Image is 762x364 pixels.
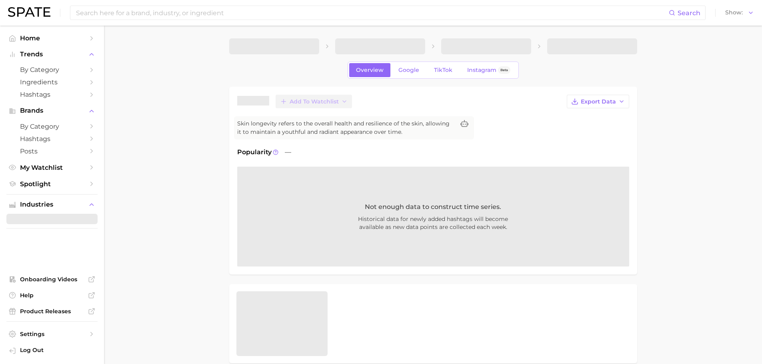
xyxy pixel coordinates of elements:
button: Trends [6,48,98,60]
span: Spotlight [20,180,84,188]
span: Not enough data to construct time series. [365,202,501,212]
span: Trends [20,51,84,58]
span: Search [678,9,700,17]
a: Google [392,63,426,77]
span: Product Releases [20,308,84,315]
span: Google [398,67,419,74]
span: Export Data [581,98,616,105]
a: Spotlight [6,178,98,190]
span: Hashtags [20,135,84,143]
span: Historical data for newly added hashtags will become available as new data points are collected e... [305,215,561,231]
a: by Category [6,120,98,133]
span: Beta [500,67,508,74]
span: Show [725,10,743,15]
span: by Category [20,123,84,130]
span: by Category [20,66,84,74]
span: Log Out [20,346,91,354]
span: — [285,147,291,157]
span: Onboarding Videos [20,276,84,283]
a: Posts [6,145,98,157]
span: Overview [356,67,384,74]
a: Overview [349,63,390,77]
button: Brands [6,105,98,117]
a: Product Releases [6,305,98,317]
span: Settings [20,330,84,338]
a: Log out. Currently logged in with e-mail david.lucas@loreal.com. [6,344,98,358]
a: Onboarding Videos [6,273,98,285]
a: My Watchlist [6,161,98,174]
button: Show [723,8,756,18]
button: Export Data [567,95,629,108]
span: Home [20,34,84,42]
a: Home [6,32,98,44]
a: TikTok [427,63,459,77]
span: Industries [20,201,84,208]
span: Instagram [467,67,496,74]
span: Skin longevity refers to the overall health and resilience of the skin, allowing it to maintain a... [237,119,455,136]
a: Hashtags [6,133,98,145]
span: Ingredients [20,78,84,86]
input: Search here for a brand, industry, or ingredient [75,6,669,20]
button: Add to Watchlist [276,95,352,108]
span: TikTok [434,67,452,74]
span: Popularity [237,147,272,157]
a: Hashtags [6,88,98,101]
span: Help [20,292,84,299]
span: Brands [20,107,84,114]
button: Industries [6,199,98,211]
a: Help [6,289,98,301]
span: Posts [20,147,84,155]
a: Settings [6,328,98,340]
a: Ingredients [6,76,98,88]
a: InstagramBeta [460,63,517,77]
img: SPATE [8,7,50,17]
span: Add to Watchlist [290,98,339,105]
a: by Category [6,64,98,76]
span: My Watchlist [20,164,84,171]
span: Hashtags [20,91,84,98]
